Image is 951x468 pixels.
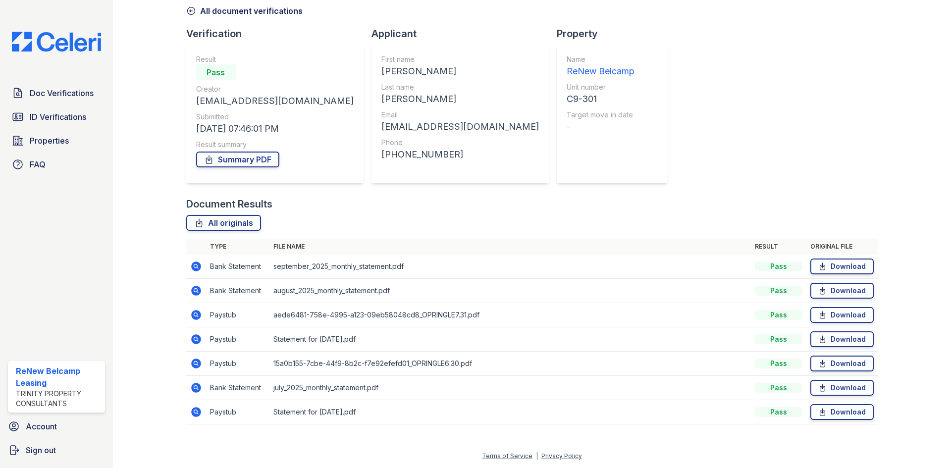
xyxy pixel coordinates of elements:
div: Unit number [567,82,634,92]
td: Bank Statement [206,376,269,400]
td: Paystub [206,303,269,327]
div: [PERSON_NAME] [381,92,539,106]
td: aede6481-758e-4995-a123-09eb58048cd8_OPRINGLE7.31.pdf [269,303,751,327]
a: ID Verifications [8,107,105,127]
div: Property [557,27,676,41]
a: Download [810,404,874,420]
div: Name [567,54,634,64]
th: Original file [806,239,878,255]
a: Download [810,283,874,299]
div: Pass [755,407,802,417]
div: Creator [196,84,354,94]
div: ReNew Belcamp Leasing [16,365,101,389]
div: Email [381,110,539,120]
div: Pass [755,359,802,368]
div: Pass [755,310,802,320]
td: 15a0b155-7cbe-44f9-8b2c-f7e92efefd01_OPRINGLE6.30.pdf [269,352,751,376]
div: - [567,120,634,134]
a: All document verifications [186,5,303,17]
a: All originals [186,215,261,231]
td: Bank Statement [206,279,269,303]
td: Paystub [206,327,269,352]
td: Statement for [DATE].pdf [269,400,751,424]
div: Verification [186,27,371,41]
div: [DATE] 07:46:01 PM [196,122,354,136]
a: Privacy Policy [541,452,582,460]
div: ReNew Belcamp [567,64,634,78]
td: september_2025_monthly_statement.pdf [269,255,751,279]
a: Summary PDF [196,152,279,167]
div: Pass [755,286,802,296]
td: august_2025_monthly_statement.pdf [269,279,751,303]
div: First name [381,54,539,64]
a: FAQ [8,155,105,174]
div: Pass [755,261,802,271]
a: Sign out [4,440,109,460]
td: Bank Statement [206,255,269,279]
img: CE_Logo_Blue-a8612792a0a2168367f1c8372b55b34899dd931a85d93a1a3d3e32e68fde9ad4.png [4,32,109,52]
div: | [536,452,538,460]
a: Terms of Service [482,452,532,460]
a: Download [810,380,874,396]
div: [EMAIL_ADDRESS][DOMAIN_NAME] [381,120,539,134]
span: Sign out [26,444,56,456]
div: Pass [755,383,802,393]
a: Account [4,416,109,436]
td: Paystub [206,352,269,376]
a: Download [810,307,874,323]
div: [PERSON_NAME] [381,64,539,78]
a: Properties [8,131,105,151]
div: Result [196,54,354,64]
div: [PHONE_NUMBER] [381,148,539,161]
div: Applicant [371,27,557,41]
div: Submitted [196,112,354,122]
div: Result summary [196,140,354,150]
span: Account [26,420,57,432]
a: Download [810,356,874,371]
td: Statement for [DATE].pdf [269,327,751,352]
div: Last name [381,82,539,92]
th: Result [751,239,806,255]
td: july_2025_monthly_statement.pdf [269,376,751,400]
div: Trinity Property Consultants [16,389,101,409]
span: Doc Verifications [30,87,94,99]
div: Pass [755,334,802,344]
div: Target move in date [567,110,634,120]
span: Properties [30,135,69,147]
div: Phone [381,138,539,148]
th: File name [269,239,751,255]
div: C9-301 [567,92,634,106]
th: Type [206,239,269,255]
a: Download [810,331,874,347]
div: Pass [196,64,236,80]
a: Doc Verifications [8,83,105,103]
div: Document Results [186,197,272,211]
a: Download [810,259,874,274]
span: ID Verifications [30,111,86,123]
div: [EMAIL_ADDRESS][DOMAIN_NAME] [196,94,354,108]
td: Paystub [206,400,269,424]
a: Name ReNew Belcamp [567,54,634,78]
span: FAQ [30,158,46,170]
